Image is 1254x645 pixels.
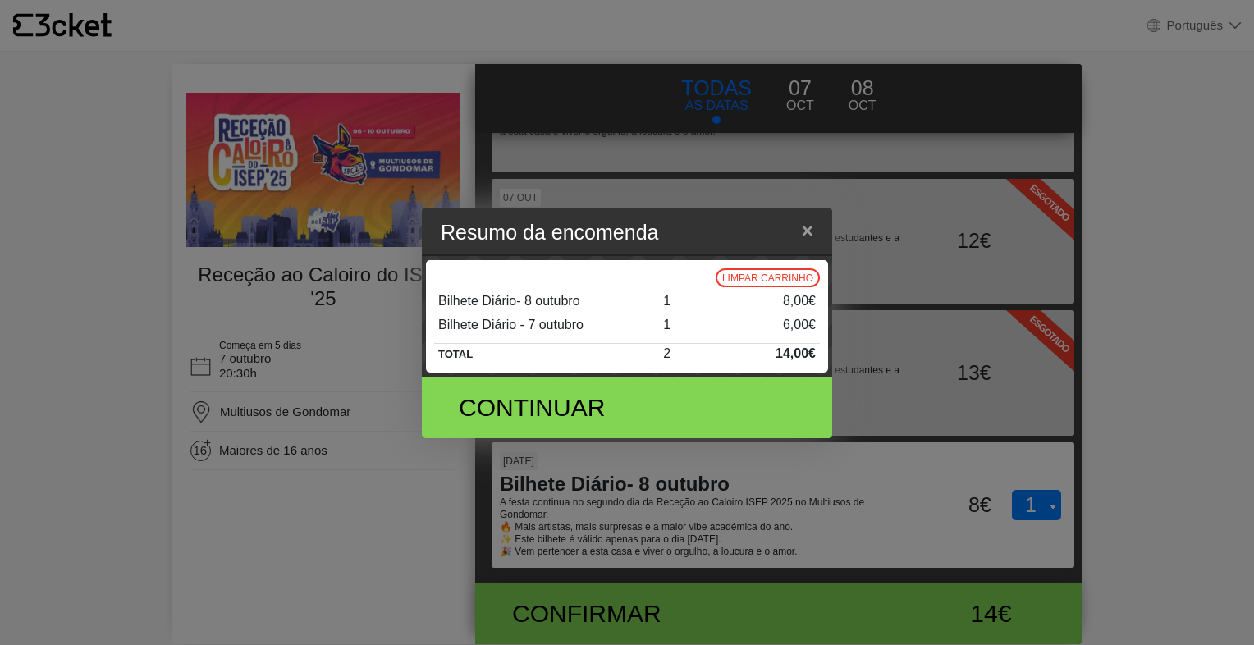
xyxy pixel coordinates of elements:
div: 6,00€ [723,315,820,335]
div: 1 [659,291,723,311]
div: 2 [659,343,723,364]
div: 1 [659,315,723,335]
button: Continuar [422,377,832,438]
h5: Resumo da encomenda [441,217,658,249]
div: Continuar [446,389,687,426]
div: 8,00€ [723,291,820,311]
div: 14,00€ [723,343,820,364]
div: Bilhete Diário - 7 outubro [434,315,659,335]
span: × [801,217,813,245]
button: Limpar carrinho [716,268,820,287]
div: TOTAL [434,343,659,364]
button: Close [788,204,826,258]
div: Bilhete Diário- 8 outubro [434,291,659,311]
